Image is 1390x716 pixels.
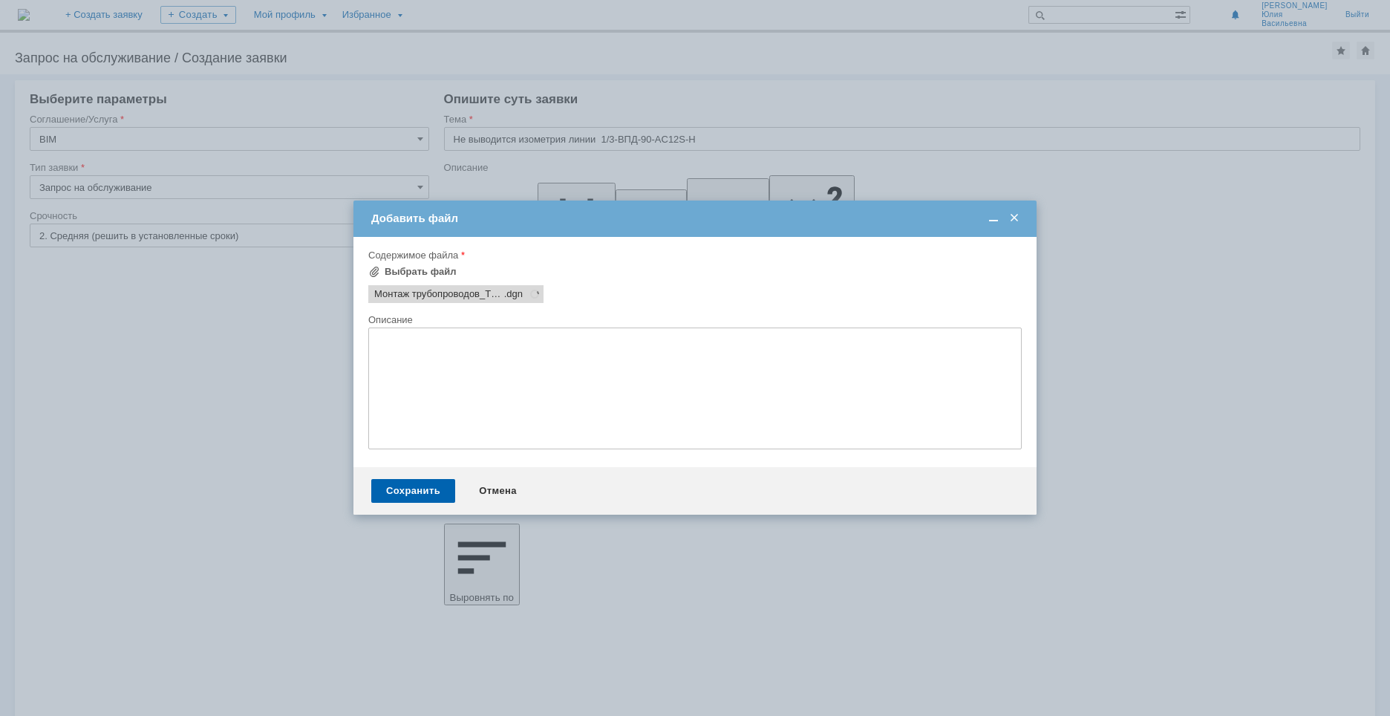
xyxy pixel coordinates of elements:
span: Монтаж трубопроводов_ТХ1 (Черникова).dgn [504,288,523,300]
span: Закрыть [1007,212,1022,225]
span: Свернуть (Ctrl + M) [986,212,1001,225]
span: Монтаж трубопроводов_ТХ1 (Черникова).dgn [374,288,504,300]
div: Добавить файл [371,212,1022,225]
div: Описание [368,315,1019,325]
div: Выбрать файл [385,266,457,278]
div: Содержимое файла [368,250,1019,260]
